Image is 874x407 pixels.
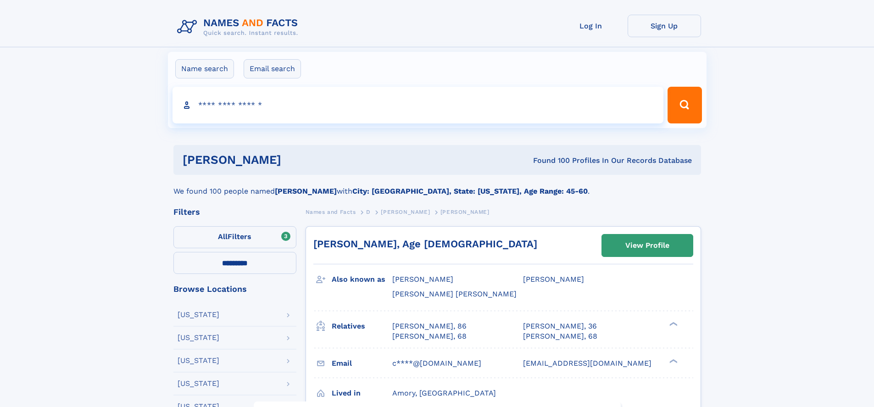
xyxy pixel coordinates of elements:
[392,321,467,331] a: [PERSON_NAME], 86
[523,359,651,368] span: [EMAIL_ADDRESS][DOMAIN_NAME]
[392,275,453,284] span: [PERSON_NAME]
[625,235,669,256] div: View Profile
[313,238,537,250] a: [PERSON_NAME], Age [DEMOGRAPHIC_DATA]
[668,87,701,123] button: Search Button
[392,389,496,397] span: Amory, [GEOGRAPHIC_DATA]
[523,321,597,331] a: [PERSON_NAME], 36
[218,232,228,241] span: All
[178,380,219,387] div: [US_STATE]
[392,290,517,298] span: [PERSON_NAME] [PERSON_NAME]
[175,59,234,78] label: Name search
[332,318,392,334] h3: Relatives
[381,206,430,217] a: [PERSON_NAME]
[173,175,701,197] div: We found 100 people named with .
[381,209,430,215] span: [PERSON_NAME]
[306,206,356,217] a: Names and Facts
[628,15,701,37] a: Sign Up
[178,334,219,341] div: [US_STATE]
[523,275,584,284] span: [PERSON_NAME]
[554,15,628,37] a: Log In
[352,187,588,195] b: City: [GEOGRAPHIC_DATA], State: [US_STATE], Age Range: 45-60
[332,272,392,287] h3: Also known as
[178,357,219,364] div: [US_STATE]
[183,154,407,166] h1: [PERSON_NAME]
[366,209,371,215] span: D
[244,59,301,78] label: Email search
[667,358,678,364] div: ❯
[440,209,490,215] span: [PERSON_NAME]
[173,15,306,39] img: Logo Names and Facts
[523,331,597,341] a: [PERSON_NAME], 68
[392,331,467,341] a: [PERSON_NAME], 68
[178,311,219,318] div: [US_STATE]
[332,385,392,401] h3: Lived in
[173,226,296,248] label: Filters
[332,356,392,371] h3: Email
[173,285,296,293] div: Browse Locations
[602,234,693,256] a: View Profile
[275,187,337,195] b: [PERSON_NAME]
[173,208,296,216] div: Filters
[173,87,664,123] input: search input
[667,321,678,327] div: ❯
[366,206,371,217] a: D
[407,156,692,166] div: Found 100 Profiles In Our Records Database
